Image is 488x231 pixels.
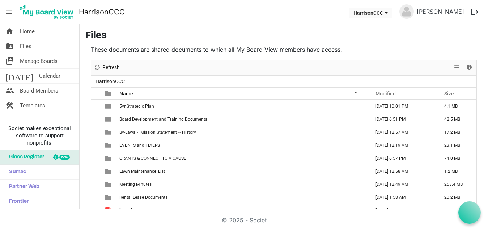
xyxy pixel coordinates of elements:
td: 253.4 MB is template cell column header Size [437,178,476,191]
td: checkbox [91,165,101,178]
td: is template cell column header type [101,191,117,204]
td: is template cell column header type [101,126,117,139]
span: Partner Web [5,180,39,194]
td: is template cell column header type [101,204,117,217]
td: checkbox [91,139,101,152]
td: 74.0 MB is template cell column header Size [437,152,476,165]
td: checkbox [91,178,101,191]
td: July 08, 2025 10:39 PM column header Modified [368,204,437,217]
td: checkbox [91,126,101,139]
button: logout [467,4,482,20]
td: 42.5 MB is template cell column header Size [437,113,476,126]
td: checkbox [91,113,101,126]
span: Meeting Minutes [119,182,152,187]
div: View [451,60,463,75]
span: Name [119,91,133,97]
span: Home [20,24,35,39]
td: By-Laws ~ Mission Statement ~ History is template cell column header Name [117,126,368,139]
span: By-Laws ~ Mission Statement ~ History [119,130,196,135]
span: Templates [20,98,45,113]
span: [DATE] [5,69,33,83]
div: Refresh [91,60,122,75]
span: people [5,84,14,98]
span: Sumac [5,165,26,179]
td: checkbox [91,191,101,204]
span: Files [20,39,31,54]
td: 20.2 MB is template cell column header Size [437,191,476,204]
span: Lawn Maintenance_List [119,169,165,174]
img: My Board View Logo [18,3,76,21]
td: is template cell column header type [101,165,117,178]
span: switch_account [5,54,14,68]
td: September 15, 2025 12:49 AM column header Modified [368,178,437,191]
td: EVENTS and FLYERS is template cell column header Name [117,139,368,152]
td: July 17, 2025 1:58 AM column header Modified [368,191,437,204]
td: is template cell column header type [101,152,117,165]
span: EVENTS and FLYERS [119,143,160,148]
span: home [5,24,14,39]
div: new [59,155,70,160]
span: HarrisonCCC [94,77,126,86]
span: [DATE]-MAY FINANCIAL REPORTS.pdf [119,208,192,213]
span: Societ makes exceptional software to support nonprofits. [3,125,76,146]
td: September 07, 2025 6:51 PM column header Modified [368,113,437,126]
img: no-profile-picture.svg [399,4,414,19]
td: 1.2 MB is template cell column header Size [437,165,476,178]
span: Size [444,91,454,97]
td: checkbox [91,100,101,113]
td: is template cell column header type [101,113,117,126]
span: folder_shared [5,39,14,54]
span: GRANTS & CONNECT TO A CAUSE [119,156,186,161]
span: Modified [375,91,396,97]
span: menu [2,5,16,19]
span: Rental Lease Documents [119,195,167,200]
td: May 27, 2025 12:57 AM column header Modified [368,126,437,139]
td: Board Development and Training Documents is template cell column header Name [117,113,368,126]
td: 689.7 kB is template cell column header Size [437,204,476,217]
td: checkbox [91,152,101,165]
td: 2025 JAN-MAY FINANCIAL REPORTS.pdf is template cell column header Name [117,204,368,217]
a: © 2025 - Societ [222,217,267,224]
span: Board Members [20,84,58,98]
span: Frontier [5,194,29,209]
div: Details [463,60,475,75]
td: Lawn Maintenance_List is template cell column header Name [117,165,368,178]
span: Glass Register [5,150,44,164]
span: 5yr Strategic Plan [119,104,154,109]
td: is template cell column header type [101,178,117,191]
p: These documents are shared documents to which all My Board View members have access. [91,45,477,54]
td: June 02, 2025 10:01 PM column header Modified [368,100,437,113]
td: is template cell column header type [101,139,117,152]
td: May 27, 2025 12:58 AM column header Modified [368,165,437,178]
span: Board Development and Training Documents [119,117,207,122]
td: Rental Lease Documents is template cell column header Name [117,191,368,204]
td: Meeting Minutes is template cell column header Name [117,178,368,191]
a: [PERSON_NAME] [414,4,467,19]
button: Details [464,63,474,72]
a: HarrisonCCC [79,5,125,19]
button: View dropdownbutton [452,63,461,72]
h3: Files [85,30,482,42]
td: GRANTS & CONNECT TO A CAUSE is template cell column header Name [117,152,368,165]
button: HarrisonCCC dropdownbutton [349,8,392,18]
td: September 10, 2025 12:19 AM column header Modified [368,139,437,152]
td: September 07, 2025 6:57 PM column header Modified [368,152,437,165]
button: Refresh [93,63,121,72]
td: is template cell column header type [101,100,117,113]
td: 5yr Strategic Plan is template cell column header Name [117,100,368,113]
td: checkbox [91,204,101,217]
td: 23.1 MB is template cell column header Size [437,139,476,152]
span: Calendar [39,69,60,83]
span: Manage Boards [20,54,58,68]
td: 4.1 MB is template cell column header Size [437,100,476,113]
td: 17.2 MB is template cell column header Size [437,126,476,139]
a: My Board View Logo [18,3,79,21]
span: Refresh [102,63,120,72]
span: construction [5,98,14,113]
